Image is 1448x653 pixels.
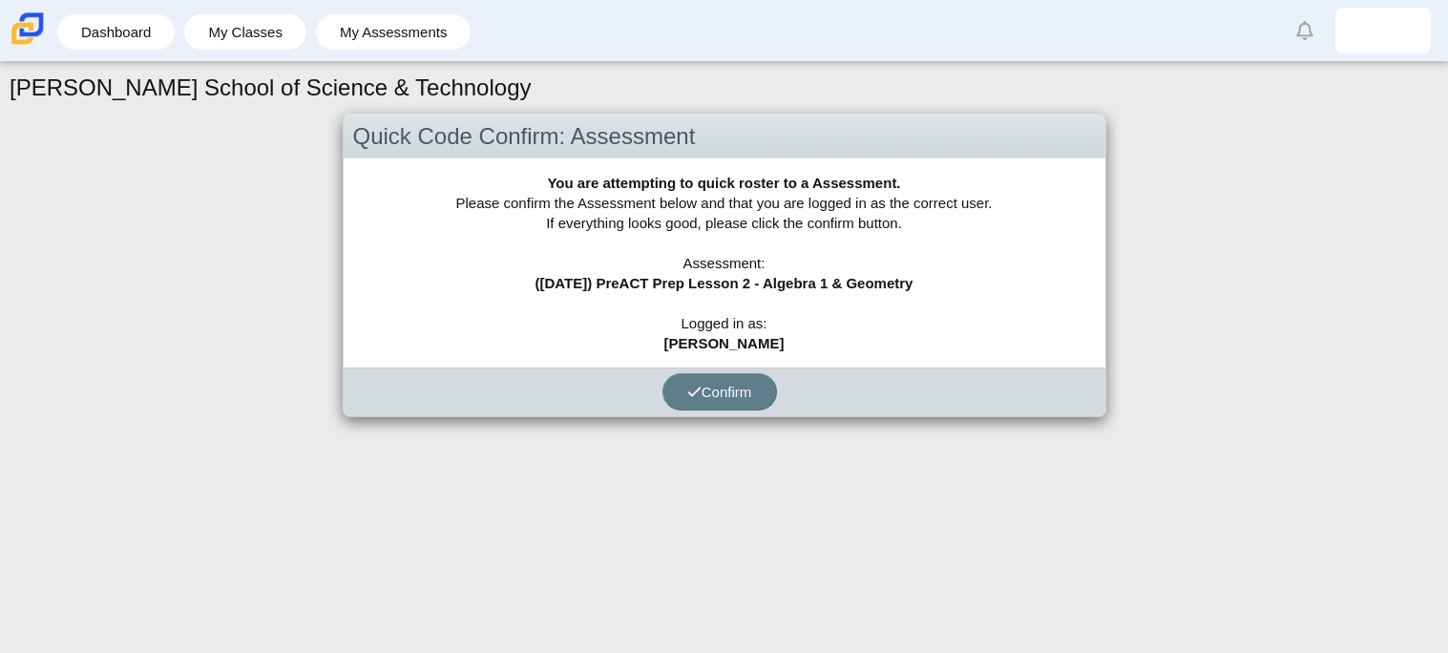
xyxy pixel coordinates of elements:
a: Carmen School of Science & Technology [8,35,48,52]
b: You are attempting to quick roster to a Assessment. [547,175,900,191]
img: anabelle.zepeda.9fMusE [1368,15,1398,46]
button: Confirm [662,373,777,411]
b: ([DATE]) PreACT Prep Lesson 2 - Algebra 1 & Geometry [535,275,913,291]
a: Dashboard [67,14,165,50]
a: My Assessments [325,14,462,50]
h1: [PERSON_NAME] School of Science & Technology [10,72,532,104]
a: Alerts [1284,10,1326,52]
span: Confirm [687,384,752,400]
b: [PERSON_NAME] [664,335,785,351]
img: Carmen School of Science & Technology [8,9,48,49]
a: anabelle.zepeda.9fMusE [1335,8,1431,53]
div: Please confirm the Assessment below and that you are logged in as the correct user. If everything... [344,158,1105,368]
a: My Classes [194,14,297,50]
div: Quick Code Confirm: Assessment [344,115,1105,159]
